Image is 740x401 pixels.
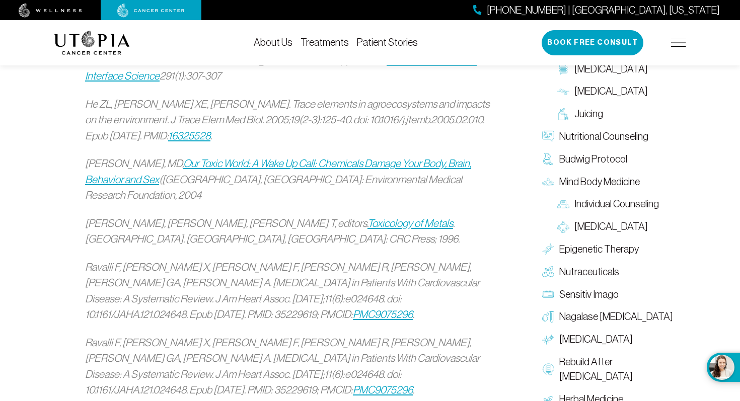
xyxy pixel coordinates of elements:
span: Budwig Protocol [559,151,627,166]
a: Rebuild After [MEDICAL_DATA] [537,351,686,388]
a: [MEDICAL_DATA] [552,80,686,103]
span: [PHONE_NUMBER] | [GEOGRAPHIC_DATA], [US_STATE] [487,3,720,18]
a: PMC9075296 [353,308,413,320]
a: Sensitiv Imago [537,283,686,305]
a: Patient Stories [357,37,418,48]
em: ([GEOGRAPHIC_DATA], [GEOGRAPHIC_DATA]: Environmental Medical Research Foundation, 2004 [85,174,462,201]
em: Ravalli F, [PERSON_NAME] X, [PERSON_NAME] F, [PERSON_NAME] R, [PERSON_NAME], [PERSON_NAME] GA, [P... [85,337,480,396]
a: [MEDICAL_DATA] [537,328,686,351]
a: Our Toxic World: A Wake Up Call: Chemicals Damage Your Body, Brain, Behavior and Sex [85,157,471,185]
a: Nutraceuticals [537,260,686,283]
a: Juicing [552,103,686,125]
a: Epigenetic Therapy [537,238,686,261]
img: Budwig Protocol [542,153,554,165]
em: Ravalli F, [PERSON_NAME] X, [PERSON_NAME] F, [PERSON_NAME] R, [PERSON_NAME], [PERSON_NAME] GA, [P... [85,261,480,320]
em: . [413,384,414,395]
em: [PERSON_NAME], Editor, Heavy Metals in the Environment: Origin, Interaction and Remediation, Else... [85,38,486,66]
img: Group Therapy [557,220,569,232]
img: logo [54,31,130,55]
span: [MEDICAL_DATA] [574,84,648,99]
a: 16325528 [168,130,210,141]
img: Individual Counseling [557,198,569,210]
span: Mind Body Medicine [559,174,640,189]
a: About Us [254,37,292,48]
button: Book Free Consult [542,30,643,55]
span: Sensitiv Imago [559,287,619,301]
img: cancer center [117,4,185,18]
a: Budwig Protocol [537,147,686,170]
img: Nagalase Blood Test [542,310,554,323]
em: [PERSON_NAME], MD, [85,157,183,169]
em: . [210,130,212,141]
img: Lymphatic Massage [557,85,569,97]
a: Treatments [301,37,349,48]
em: . [413,308,414,320]
a: PMC9075296 [353,384,413,395]
a: [PHONE_NUMBER] | [GEOGRAPHIC_DATA], [US_STATE] [473,3,720,18]
a: [MEDICAL_DATA] [552,57,686,80]
a: Individual Counseling [552,193,686,215]
span: Nutraceuticals [559,264,619,279]
em: 291(1):307-307 [160,70,221,82]
em: [PERSON_NAME], [PERSON_NAME], [PERSON_NAME] T, editors. [85,217,367,229]
img: Hyperthermia [542,333,554,345]
img: Nutritional Counseling [542,130,554,142]
img: Rebuild After Chemo [542,363,554,375]
img: icon-hamburger [671,39,686,47]
a: Nagalase [MEDICAL_DATA] [537,305,686,328]
span: Nagalase [MEDICAL_DATA] [559,309,673,324]
span: Juicing [574,107,603,121]
img: Juicing [557,108,569,120]
a: [MEDICAL_DATA] [552,215,686,238]
img: wellness [19,4,82,18]
span: [MEDICAL_DATA] [574,219,648,234]
span: Individual Counseling [574,197,659,211]
a: Toxicology of Metals [367,217,453,229]
img: Sensitiv Imago [542,288,554,300]
span: Rebuild After [MEDICAL_DATA] [559,355,681,384]
img: Epigenetic Therapy [542,243,554,255]
img: Colon Therapy [557,63,569,75]
span: [MEDICAL_DATA] [559,332,633,347]
span: Epigenetic Therapy [559,242,639,257]
span: Nutritional Counseling [559,129,648,144]
em: He ZL, [PERSON_NAME] XE, [PERSON_NAME]. Trace elements in agroecosystems and impacts on the envir... [85,98,489,141]
a: Mind Body Medicine [537,170,686,193]
span: [MEDICAL_DATA] [574,61,648,76]
img: Mind Body Medicine [542,176,554,188]
a: Nutritional Counseling [537,125,686,148]
img: Nutraceuticals [542,266,554,278]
